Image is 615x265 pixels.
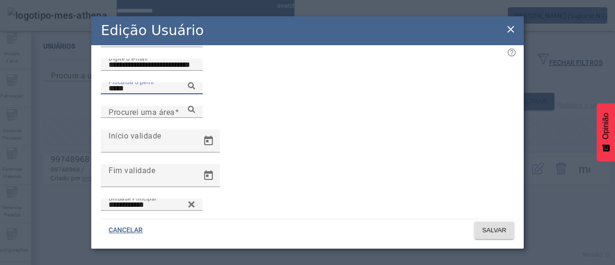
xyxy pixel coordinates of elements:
[109,195,156,202] font: Unidade Principal
[109,131,161,140] font: Início validade
[101,222,150,239] button: CANCELAR
[474,222,514,239] button: SALVAR
[109,165,155,175] font: Fim validade
[109,226,143,234] font: CANCELAR
[597,103,615,162] button: Feedback - Mostrar pesquisa
[197,129,220,152] button: Calendário aberto
[109,78,154,85] font: Procurou o perfil
[109,107,175,116] font: Procurei uma área
[197,164,220,187] button: Calendário aberto
[109,106,195,118] input: Número
[109,83,195,94] input: Número
[482,227,506,234] font: SALVAR
[109,199,195,211] input: Número
[602,113,610,139] font: Opinião
[101,22,204,38] font: Edição Usuário
[109,55,148,62] font: Digite o e-mail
